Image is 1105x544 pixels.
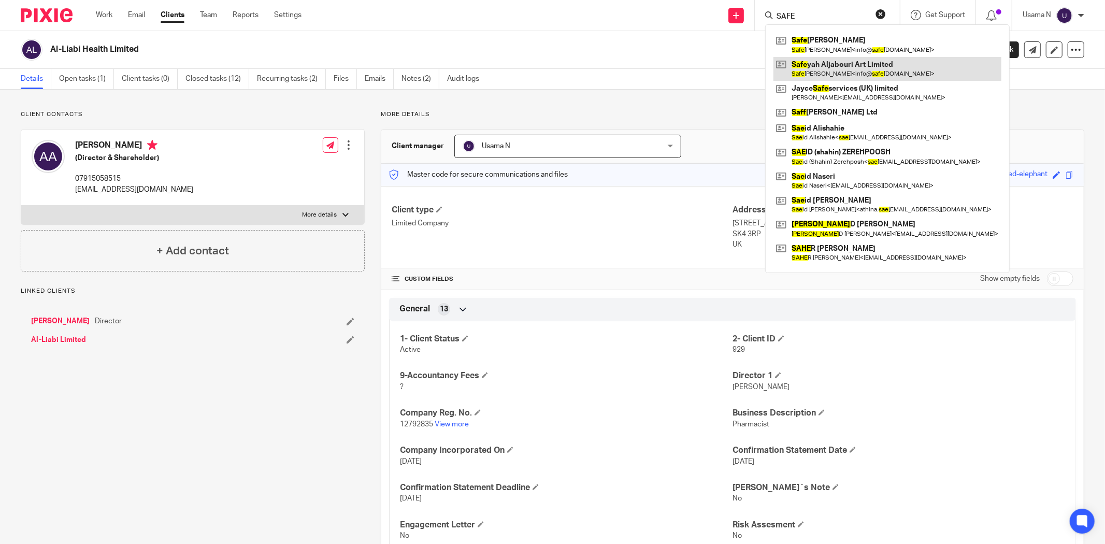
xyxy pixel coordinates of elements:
img: svg%3E [463,140,475,152]
span: No [733,495,742,502]
h5: (Director & Shareholder) [75,153,193,163]
h4: + Add contact [156,243,229,259]
span: Pharmacist [733,421,769,428]
img: svg%3E [21,39,42,61]
h4: Director 1 [733,370,1065,381]
h4: Confirmation Statement Date [733,445,1065,456]
p: [EMAIL_ADDRESS][DOMAIN_NAME] [75,184,193,195]
a: Details [21,69,51,89]
img: Pixie [21,8,73,22]
button: Clear [876,9,886,19]
p: [STREET_ADDRESS] [733,218,1073,228]
h4: Engagement Letter [400,520,733,531]
h4: Address [733,205,1073,216]
span: 929 [733,346,745,353]
span: ? [400,383,404,391]
a: Emails [365,69,394,89]
a: Work [96,10,112,20]
a: Settings [274,10,302,20]
span: 12792835 [400,421,433,428]
p: 07915058515 [75,174,193,184]
h4: CUSTOM FIELDS [392,275,733,283]
h4: Confirmation Statement Deadline [400,482,733,493]
a: Closed tasks (12) [185,69,249,89]
p: More details [381,110,1084,119]
p: Usama N [1023,10,1051,20]
p: More details [303,211,337,219]
a: Audit logs [447,69,487,89]
span: No [733,532,742,539]
h4: [PERSON_NAME]`s Note [733,482,1065,493]
a: Clients [161,10,184,20]
a: View more [435,421,469,428]
p: Master code for secure communications and files [389,169,568,180]
p: SK4 3RP [733,229,1073,239]
a: Recurring tasks (2) [257,69,326,89]
h4: 1- Client Status [400,334,733,345]
span: [DATE] [733,458,754,465]
span: Director [95,316,122,326]
a: [PERSON_NAME] [31,316,90,326]
h4: Business Description [733,408,1065,419]
h2: Al-Liabi Health Limited [50,44,765,55]
span: [PERSON_NAME] [733,383,790,391]
img: svg%3E [32,140,65,173]
span: General [399,304,430,314]
h4: 2- Client ID [733,334,1065,345]
h4: Risk Assesment [733,520,1065,531]
a: Reports [233,10,259,20]
h4: Company Incorporated On [400,445,733,456]
span: 13 [440,304,448,314]
a: Team [200,10,217,20]
h4: Company Reg. No. [400,408,733,419]
p: Linked clients [21,287,365,295]
span: Active [400,346,421,353]
span: [DATE] [400,495,422,502]
a: Open tasks (1) [59,69,114,89]
h4: [PERSON_NAME] [75,140,193,153]
img: svg%3E [1056,7,1073,24]
span: No [400,532,409,539]
p: Limited Company [392,218,733,228]
p: UK [733,239,1073,250]
h3: Client manager [392,141,444,151]
label: Show empty fields [980,274,1040,284]
a: Al-Liabi Limited [31,335,86,345]
a: Notes (2) [401,69,439,89]
span: Usama N [482,142,510,150]
a: Email [128,10,145,20]
i: Primary [147,140,157,150]
span: Get Support [925,11,965,19]
h4: Client type [392,205,733,216]
span: [DATE] [400,458,422,465]
a: Files [334,69,357,89]
h4: 9-Accountancy Fees [400,370,733,381]
a: Client tasks (0) [122,69,178,89]
p: Client contacts [21,110,365,119]
input: Search [776,12,869,22]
